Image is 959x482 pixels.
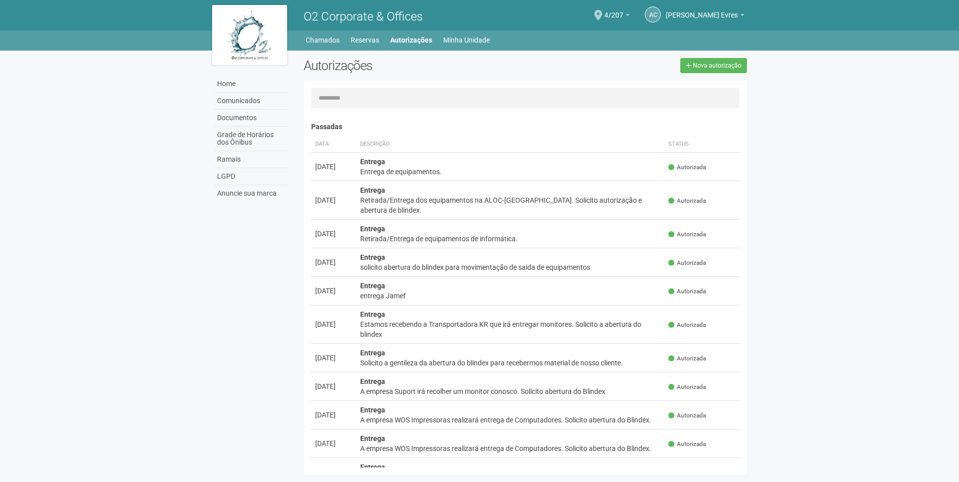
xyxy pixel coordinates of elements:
div: [DATE] [315,319,352,329]
a: Nova autorização [680,58,747,73]
strong: Entrega [360,349,385,357]
a: Grade de Horários dos Ônibus [215,127,289,151]
div: A empresa WOS Impressoras realizará entrega de Computadores. Solicito abertura do Blindex. [360,415,661,425]
a: Autorizações [390,33,432,47]
div: [DATE] [315,381,352,391]
span: Autorizada [668,354,706,363]
a: Chamados [306,33,340,47]
span: Autorizada [668,440,706,448]
a: LGPD [215,168,289,185]
div: [DATE] [315,410,352,420]
a: Ramais [215,151,289,168]
span: Autorizada [668,163,706,172]
div: Retirada/Entrega dos equipamentos na ALOC-[GEOGRAPHIC_DATA]. Solicito autorização e abertura de b... [360,195,661,215]
div: [DATE] [315,438,352,448]
div: solicito abertura do blindex para movimentação de saida de equipamentos [360,262,661,272]
strong: Entrega [360,282,385,290]
div: [DATE] [315,286,352,296]
div: [DATE] [315,195,352,205]
strong: Entrega [360,225,385,233]
span: Autorizada [668,287,706,296]
strong: Entrega [360,186,385,194]
a: Anuncie sua marca [215,185,289,202]
a: Comunicados [215,93,289,110]
a: Minha Unidade [443,33,490,47]
img: logo.jpg [212,5,287,65]
span: Autorizada [668,383,706,391]
a: AC [645,7,661,23]
div: entrega Jamef [360,291,661,301]
a: Documentos [215,110,289,127]
a: Home [215,76,289,93]
div: [DATE] [315,229,352,239]
span: Nova autorização [693,62,741,69]
a: [PERSON_NAME] Evres [666,13,744,21]
span: Autorizada [668,230,706,239]
span: Autorizada [668,321,706,329]
th: Status [664,136,739,153]
span: Autorizada [668,411,706,420]
a: Reservas [351,33,379,47]
div: A empresa Suport irá recolher um monitor conosco. Solicito abertura do Blindex [360,386,661,396]
div: Estamos recebendo a Transportadora KR que irá entregar monitores. Solicito a abertura do blindex [360,319,661,339]
div: [DATE] [315,162,352,172]
div: [DATE] [315,353,352,363]
strong: Entrega [360,253,385,261]
a: 4/207 [604,13,630,21]
th: Descrição [356,136,665,153]
strong: Entrega [360,158,385,166]
th: Data [311,136,356,153]
div: A empresa WOS Impressoras realizará entrega de Computadores. Solicito abertura do Blindex. [360,443,661,453]
div: Entrega de equipamentos. [360,167,661,177]
div: [DATE] [315,257,352,267]
span: Autorizada [668,197,706,205]
span: Autorizada [668,259,706,267]
div: Solicito a gentileza da abertura do blindex para recebermos material de nosso cliente. [360,358,661,368]
div: Retirada/Entrega de equipamentos de informática. [360,234,661,244]
h2: Autorizações [304,58,518,73]
span: 4/207 [604,2,623,19]
strong: Entrega [360,463,385,471]
div: [DATE] [315,467,352,477]
span: O2 Corporate & Offices [304,10,423,24]
strong: Entrega [360,310,385,318]
strong: Entrega [360,406,385,414]
h4: Passadas [311,123,740,131]
span: Armando Conceição Evres [666,2,738,19]
strong: Entrega [360,377,385,385]
strong: Entrega [360,434,385,442]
